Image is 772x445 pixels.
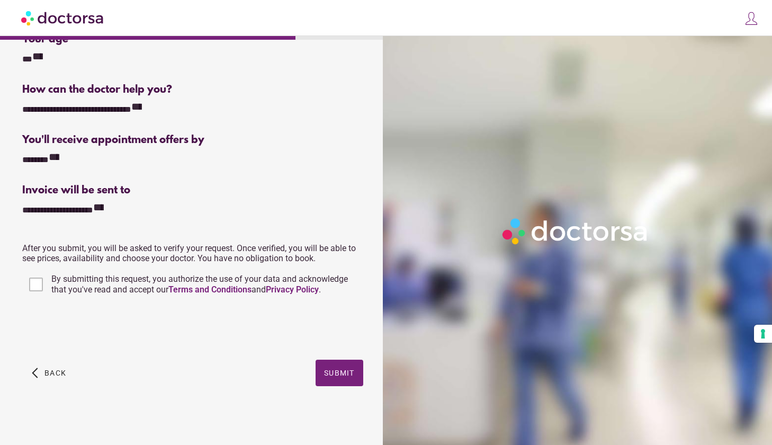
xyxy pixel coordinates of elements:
[744,11,759,26] img: icons8-customer-100.png
[266,284,319,295] a: Privacy Policy
[44,369,66,377] span: Back
[754,325,772,343] button: Your consent preferences for tracking technologies
[22,243,363,263] p: After you submit, you will be asked to verify your request. Once verified, you will be able to se...
[51,274,348,295] span: By submitting this request, you authorize the use of your data and acknowledge that you've read a...
[22,84,363,96] div: How can the doctor help you?
[316,360,363,386] button: Submit
[168,284,252,295] a: Terms and Conditions
[324,369,355,377] span: Submit
[498,214,653,248] img: Logo-Doctorsa-trans-White-partial-flat.png
[22,308,183,349] iframe: reCAPTCHA
[28,360,70,386] button: arrow_back_ios Back
[22,134,363,146] div: You'll receive appointment offers by
[22,184,363,197] div: Invoice will be sent to
[21,6,105,30] img: Doctorsa.com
